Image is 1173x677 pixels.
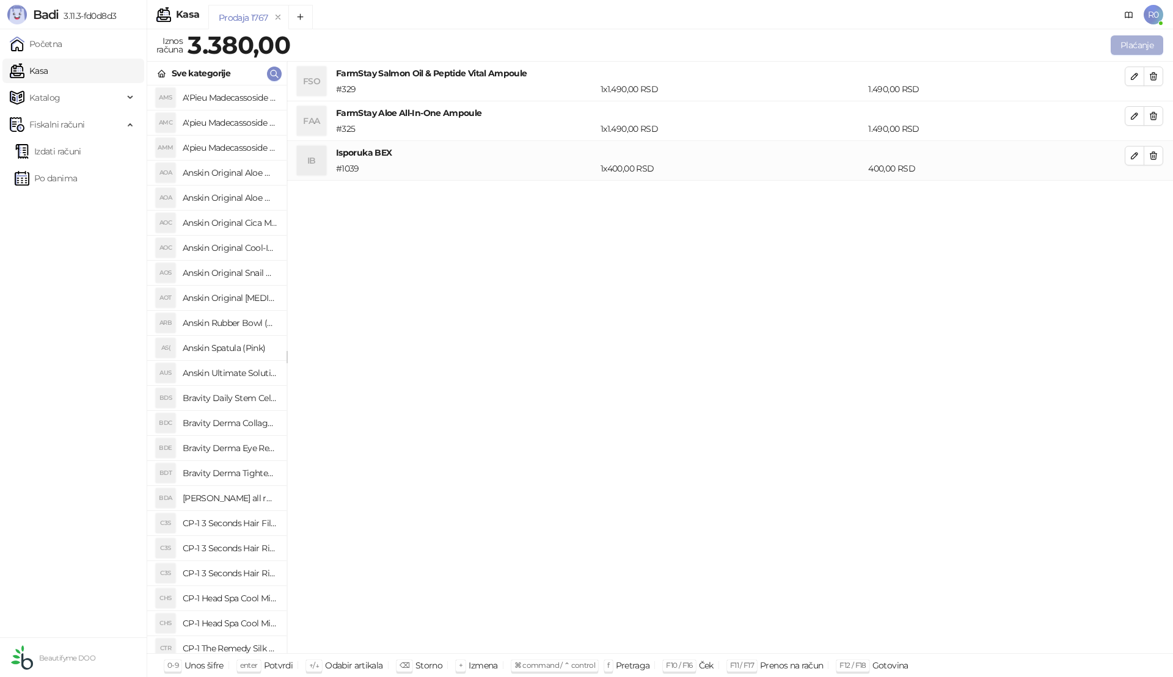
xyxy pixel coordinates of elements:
[156,238,175,258] div: AOC
[219,11,268,24] div: Prodaja 1767
[29,112,84,137] span: Fiskalni računi
[156,288,175,308] div: AOT
[156,88,175,107] div: AMS
[183,113,277,132] h4: A'pieu Madecassoside Cream 2X
[1144,5,1163,24] span: R0
[297,146,326,175] div: IB
[183,88,277,107] h4: A'Pieu Madecassoside Sleeping Mask
[288,5,313,29] button: Add tab
[156,413,175,433] div: BDC
[10,645,34,670] img: 64x64-companyLogo-432ed541-86f2-4000-a6d6-137676e77c9d.png
[183,163,277,183] h4: Anskin Original Aloe Modeling Mask (Refill) 240g
[183,639,277,658] h4: CP-1 The Remedy Silk Essence
[156,538,175,558] div: C3S
[59,10,116,21] span: 3.11.3-fd0d8d3
[183,338,277,358] h4: Anskin Spatula (Pink)
[156,213,175,233] div: AOC
[336,67,1125,80] h4: FarmStay Salmon Oil & Peptide Vital Ampoule
[156,163,175,183] div: AOA
[699,657,714,673] div: Ček
[240,661,258,670] span: enter
[730,661,754,670] span: F11 / F17
[866,162,1127,175] div: 400,00 RSD
[10,59,48,83] a: Kasa
[156,438,175,458] div: BDE
[39,654,95,662] small: Beautifyme DOO
[183,363,277,383] h4: Anskin Ultimate Solution Modeling Activator 1000ml
[156,639,175,658] div: CTR
[607,661,609,670] span: f
[156,614,175,633] div: CHS
[183,463,277,483] h4: Bravity Derma Tightening Neck Ampoule
[156,463,175,483] div: BDT
[666,661,692,670] span: F10 / F16
[264,657,293,673] div: Potvrdi
[183,513,277,533] h4: CP-1 3 Seconds Hair Fill-up Waterpack
[156,363,175,383] div: AUS
[156,588,175,608] div: CHS
[598,162,866,175] div: 1 x 400,00 RSD
[183,238,277,258] h4: Anskin Original Cool-Ice Modeling Mask 1kg
[183,563,277,583] h4: CP-1 3 Seconds Hair Ringer Hair Fill-up Ampoule
[15,166,77,190] a: Po danima
[1111,35,1163,55] button: Plaćanje
[334,82,598,96] div: # 329
[154,33,185,57] div: Iznos računa
[760,657,823,673] div: Prenos na račun
[334,122,598,136] div: # 325
[400,661,409,670] span: ⌫
[156,488,175,508] div: BDA
[183,388,277,408] h4: Bravity Daily Stem Cell Sleeping Pack
[325,657,382,673] div: Odabir artikala
[270,12,286,23] button: remove
[183,138,277,157] h4: A'pieu Madecassoside Moisture Gel Cream
[156,513,175,533] div: C3S
[156,563,175,583] div: C3S
[147,85,287,653] div: grid
[183,413,277,433] h4: Bravity Derma Collagen Eye Cream
[309,661,319,670] span: ↑/↓
[183,488,277,508] h4: [PERSON_NAME] all round modeling powder
[183,313,277,333] h4: Anskin Rubber Bowl (Pink)
[1119,5,1139,24] a: Dokumentacija
[183,263,277,283] h4: Anskin Original Snail Modeling Mask 1kg
[156,338,175,358] div: AS(
[839,661,866,670] span: F12 / F18
[183,538,277,558] h4: CP-1 3 Seconds Hair Ringer Hair Fill-up Ampoule
[598,82,866,96] div: 1 x 1.490,00 RSD
[185,657,224,673] div: Unos šifre
[15,139,81,164] a: Izdati računi
[156,388,175,408] div: BDS
[183,614,277,633] h4: CP-1 Head Spa Cool Mint Shampoo
[459,661,462,670] span: +
[7,5,27,24] img: Logo
[334,162,598,175] div: # 1039
[156,263,175,283] div: AOS
[297,67,326,96] div: FSO
[866,82,1127,96] div: 1.490,00 RSD
[336,106,1125,120] h4: FarmStay Aloe All-In-One Ampoule
[469,657,497,673] div: Izmena
[156,313,175,333] div: ARB
[172,67,230,80] div: Sve kategorije
[183,438,277,458] h4: Bravity Derma Eye Repair Ampoule
[336,146,1125,159] h4: Isporuka BEX
[415,657,442,673] div: Storno
[156,138,175,157] div: AMM
[176,10,199,20] div: Kasa
[183,213,277,233] h4: Anskin Original Cica Modeling Mask 240g
[598,122,866,136] div: 1 x 1.490,00 RSD
[872,657,908,673] div: Gotovina
[514,661,596,670] span: ⌘ command / ⌃ control
[10,32,62,56] a: Početna
[183,288,277,308] h4: Anskin Original [MEDICAL_DATA] Modeling Mask 240g
[29,85,60,110] span: Katalog
[866,122,1127,136] div: 1.490,00 RSD
[156,113,175,132] div: AMC
[183,588,277,608] h4: CP-1 Head Spa Cool Mint Shampoo
[616,657,650,673] div: Pretraga
[188,30,290,60] strong: 3.380,00
[297,106,326,136] div: FAA
[33,7,59,22] span: Badi
[167,661,178,670] span: 0-9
